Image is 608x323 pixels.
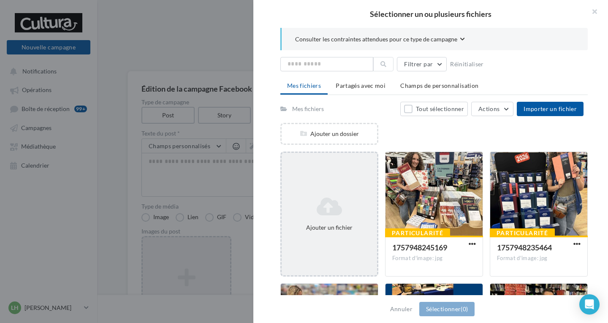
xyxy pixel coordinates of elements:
[287,82,321,89] span: Mes fichiers
[579,294,600,315] div: Open Intercom Messenger
[397,57,447,71] button: Filtrer par
[524,105,577,112] span: Importer un fichier
[336,82,385,89] span: Partagés avec moi
[497,243,552,252] span: 1757948235464
[461,305,468,312] span: (0)
[400,82,478,89] span: Champs de personnalisation
[471,102,513,116] button: Actions
[292,105,324,113] div: Mes fichiers
[385,228,450,238] div: Particularité
[447,59,487,69] button: Réinitialiser
[392,255,476,262] div: Format d'image: jpg
[392,243,447,252] span: 1757948245169
[490,228,555,238] div: Particularité
[387,304,416,314] button: Annuler
[282,130,377,138] div: Ajouter un dossier
[295,35,465,45] button: Consulter les contraintes attendues pour ce type de campagne
[295,35,457,43] span: Consulter les contraintes attendues pour ce type de campagne
[267,10,594,18] h2: Sélectionner un ou plusieurs fichiers
[517,102,584,116] button: Importer un fichier
[497,255,581,262] div: Format d'image: jpg
[400,102,468,116] button: Tout sélectionner
[478,105,499,112] span: Actions
[285,223,374,232] div: Ajouter un fichier
[419,302,475,316] button: Sélectionner(0)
